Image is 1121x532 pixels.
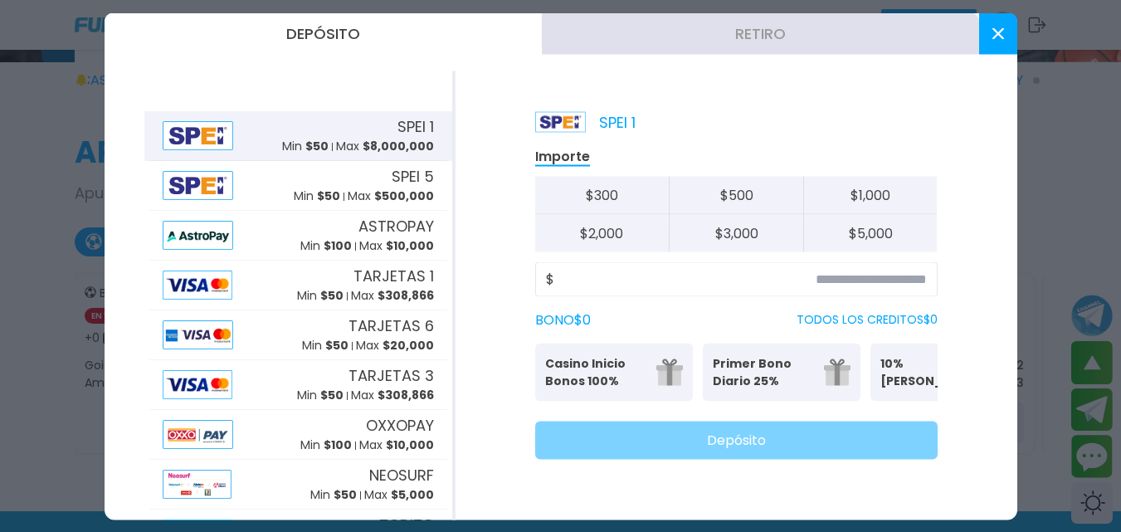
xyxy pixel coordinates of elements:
span: $ 10,000 [386,237,434,254]
span: $ 500,000 [374,188,434,204]
button: Casino Inicio Bonos 100% [535,343,693,401]
p: Min [297,287,344,305]
span: SPEI 5 [392,165,434,188]
button: AlipayOXXOPAYMin $100Max $10,000 [144,409,452,459]
span: $ 8,000,000 [363,138,434,154]
p: Min [282,138,329,155]
img: Alipay [163,419,234,448]
p: Max [356,337,434,354]
span: $ 50 [320,287,344,304]
button: $500 [669,176,803,214]
p: Min [300,237,352,255]
p: Max [359,437,434,454]
img: Alipay [163,220,234,249]
span: $ 10,000 [386,437,434,453]
span: TARJETAS 3 [348,364,434,387]
p: 10% [PERSON_NAME] [880,354,982,389]
span: $ 50 [334,486,357,503]
p: Max [351,287,434,305]
span: $ 50 [320,387,344,403]
button: AlipayTARJETAS 3Min $50Max $308,866 [144,359,452,409]
button: AlipayNEOSURFMin $50Max $5,000 [144,459,452,509]
button: Retiro [542,12,979,54]
span: $ 100 [324,437,352,453]
img: Alipay [163,170,234,199]
span: $ 50 [317,188,340,204]
p: Max [348,188,434,205]
p: Min [302,337,348,354]
button: AlipayASTROPAYMin $100Max $10,000 [144,210,452,260]
span: TARJETAS 1 [353,265,434,287]
img: Alipay [163,120,234,149]
p: Min [300,437,352,454]
span: $ [546,269,554,289]
button: AlipaySPEI 1Min $50Max $8,000,000 [144,110,452,160]
p: Max [359,237,434,255]
p: SPEI 1 [535,110,636,133]
p: Min [294,188,340,205]
p: Max [351,387,434,404]
button: Depósito [105,12,542,54]
button: AlipayTARJETAS 6Min $50Max $20,000 [144,310,452,359]
img: Platform Logo [535,111,586,132]
button: $5,000 [803,214,938,251]
img: Alipay [163,369,232,398]
button: $2,000 [535,214,670,251]
span: $ 100 [324,237,352,254]
span: OXXOPAY [366,414,434,437]
img: gift [824,359,850,385]
button: $3,000 [669,214,803,251]
span: $ 50 [325,337,348,354]
button: AlipayTARJETAS 1Min $50Max $308,866 [144,260,452,310]
p: Max [364,486,434,504]
button: Depósito [535,421,938,459]
label: BONO $ 0 [535,310,591,329]
p: Primer Bono Diario 25% [713,354,814,389]
span: $ 308,866 [378,287,434,304]
span: SPEI 1 [397,115,434,138]
span: $ 308,866 [378,387,434,403]
span: $ 20,000 [383,337,434,354]
p: TODOS LOS CREDITOS $ 0 [797,311,938,329]
button: 10% [PERSON_NAME] [870,343,1028,401]
img: gift [656,359,683,385]
img: Alipay [163,469,232,498]
span: $ 5,000 [391,486,434,503]
span: NEOSURF [369,464,434,486]
p: Max [336,138,434,155]
span: $ 50 [305,138,329,154]
button: $300 [535,176,670,214]
button: AlipaySPEI 5Min $50Max $500,000 [144,160,452,210]
button: Primer Bono Diario 25% [703,343,860,401]
p: Min [297,387,344,404]
p: Min [310,486,357,504]
img: Alipay [163,270,232,299]
span: TARJETAS 6 [348,315,434,337]
button: $1,000 [803,176,938,214]
img: Alipay [163,320,234,349]
p: Importe [535,147,590,166]
p: Casino Inicio Bonos 100% [545,354,646,389]
span: ASTROPAY [358,215,434,237]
